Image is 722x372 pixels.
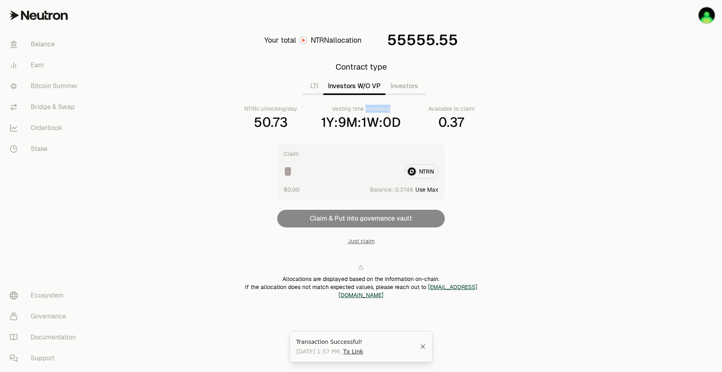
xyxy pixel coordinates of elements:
[311,35,329,45] span: NTRN
[3,34,87,55] a: Balance
[300,37,307,43] img: Neutron Logo
[348,237,375,245] button: Just claim
[3,327,87,348] a: Documentation
[3,138,87,159] a: Stake
[296,347,363,355] span: [DATE] 1:57 PM ,
[284,185,299,194] button: $0.00
[222,275,500,283] div: Allocations are displayed based on the information on-chain.
[3,118,87,138] a: Orderbook
[343,347,363,355] a: Tx Link
[254,114,288,130] div: 50.73
[3,285,87,306] a: Ecosystem
[222,283,500,299] div: If the allocation does not match expected values, please reach out to
[296,338,420,346] div: Transaction Successful!
[699,7,715,23] img: Neutrom
[370,186,393,194] span: Balance:
[3,306,87,327] a: Governance
[336,61,387,72] div: Contract type
[264,35,296,46] div: Your total
[321,114,401,130] div: 1Y:9M:1W:0D
[311,35,361,46] div: allocation
[323,78,386,94] button: Investors W/O VP
[428,105,475,113] div: Available to claim
[420,343,426,350] button: Close
[3,97,87,118] a: Bridge & Swap
[284,150,299,158] div: Claim
[3,55,87,76] a: Earn
[3,76,87,97] a: Bitcoin Summer
[386,78,423,94] button: Investors
[387,32,458,48] div: 55555.55
[305,78,323,94] button: LTI
[244,105,297,113] div: NTRN unlocking/day
[415,186,438,194] button: Use Max
[332,105,390,113] div: Vesting time remaining
[3,348,87,369] a: Support
[438,114,464,130] div: 0.37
